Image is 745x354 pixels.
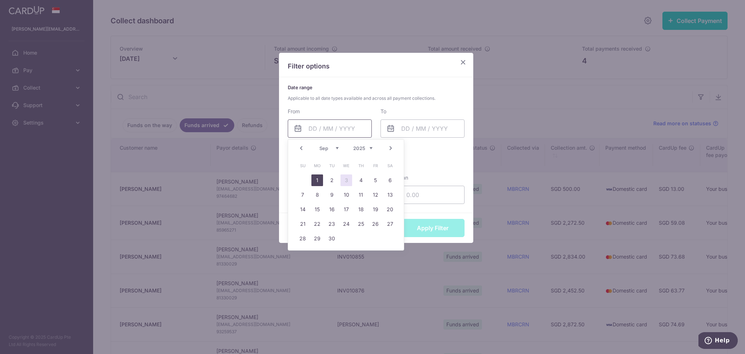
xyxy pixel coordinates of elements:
[326,233,338,244] a: 30
[381,186,465,204] input: 0.00
[326,174,338,186] a: 2
[297,189,308,201] a: 7
[381,108,386,115] label: To
[288,108,300,115] label: From
[16,5,31,12] span: Help
[297,218,308,230] a: 21
[698,332,738,350] iframe: Opens a widget where you can find more information
[386,144,395,153] a: Next
[288,62,465,71] p: Filter options
[355,189,367,201] a: 11
[370,160,381,172] span: Friday
[355,160,367,172] span: Thursday
[297,144,306,153] a: Prev
[326,218,338,230] a: 23
[288,95,465,102] span: Applicable to all date types available and across all payment collections.
[326,204,338,215] a: 16
[355,204,367,215] a: 18
[288,119,372,138] input: DD / MM / YYYY
[384,189,396,201] a: 13
[370,189,381,201] a: 12
[355,218,367,230] a: 25
[311,233,323,244] a: 29
[340,189,352,201] a: 10
[381,119,465,138] input: DD / MM / YYYY
[311,189,323,201] a: 8
[355,174,367,186] a: 4
[340,160,352,172] span: Wednesday
[288,83,465,102] p: Date range
[311,218,323,230] a: 22
[326,189,338,201] a: 9
[340,204,352,215] a: 17
[326,160,338,172] span: Tuesday
[384,160,396,172] span: Saturday
[297,204,308,215] a: 14
[459,58,467,67] button: Close
[370,218,381,230] a: 26
[370,204,381,215] a: 19
[311,204,323,215] a: 15
[311,174,323,186] a: 1
[370,174,381,186] a: 5
[297,233,308,244] a: 28
[311,160,323,172] span: Monday
[297,160,308,172] span: Sunday
[340,218,352,230] a: 24
[340,174,352,186] a: 3
[384,218,396,230] a: 27
[384,204,396,215] a: 20
[384,174,396,186] a: 6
